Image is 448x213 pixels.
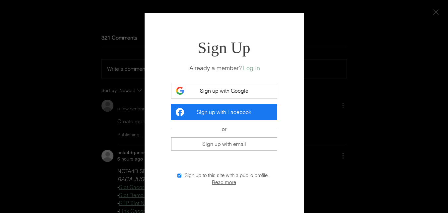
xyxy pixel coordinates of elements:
button: Already a member? Log In [243,64,260,72]
input: Sign up to this site with a public profile. [177,173,181,178]
button: Sign up with Facebook [171,104,277,120]
h2: Sign Up [171,40,277,56]
button: Sign up with email [171,137,277,151]
button: Close [432,8,440,17]
button: Read more [212,179,236,185]
label: Sign up to this site with a public profile. [177,172,269,178]
button: Sign up with Google [171,83,277,99]
span: Sign up with Google [200,87,248,94]
span: Already a member? [189,64,242,72]
span: Sign up with Facebook [197,109,251,115]
span: Sign up with email [202,141,246,147]
span: or [218,126,231,132]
